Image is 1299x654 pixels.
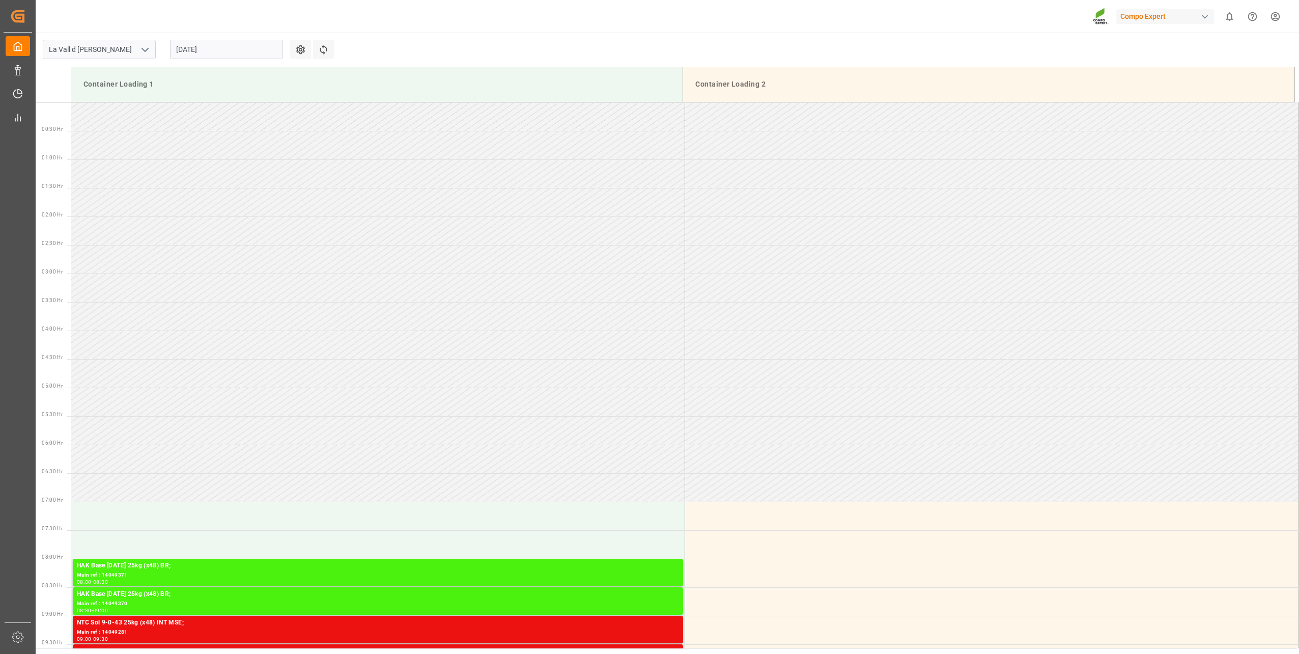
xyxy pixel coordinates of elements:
span: 04:30 Hr [42,355,63,360]
div: Main ref : 14049370 [77,599,679,608]
span: 06:30 Hr [42,469,63,474]
div: - [92,608,93,613]
span: 05:30 Hr [42,412,63,417]
div: 08:00 [77,580,92,584]
img: Screenshot%202023-09-29%20at%2010.02.21.png_1712312052.png [1093,8,1109,25]
span: 02:00 Hr [42,212,63,217]
button: open menu [137,42,152,58]
span: 01:00 Hr [42,155,63,160]
button: Help Center [1241,5,1264,28]
span: 03:30 Hr [42,297,63,303]
div: HAK Base [DATE] 25kg (x48) BR; [77,561,679,571]
span: 03:00 Hr [42,269,63,275]
div: Container Loading 2 [691,75,1286,94]
span: 01:30 Hr [42,183,63,189]
div: 09:30 [93,637,108,641]
button: Compo Expert [1116,7,1218,26]
span: 09:30 Hr [42,640,63,645]
span: 00:30 Hr [42,126,63,132]
span: 07:30 Hr [42,526,63,531]
div: Main ref : 14049371 [77,571,679,580]
div: Container Loading 1 [79,75,674,94]
span: 08:00 Hr [42,554,63,560]
div: 08:30 [77,608,92,613]
span: 08:30 Hr [42,583,63,588]
div: 09:00 [77,637,92,641]
div: Main ref : 14049281 [77,628,679,637]
div: - [92,637,93,641]
input: DD.MM.YYYY [170,40,283,59]
div: HAK Base [DATE] 25kg (x48) BR; [77,589,679,599]
button: show 0 new notifications [1218,5,1241,28]
div: Compo Expert [1116,9,1214,24]
span: 04:00 Hr [42,326,63,332]
input: Type to search/select [43,40,156,59]
div: 09:00 [93,608,108,613]
span: 06:00 Hr [42,440,63,446]
span: 02:30 Hr [42,240,63,246]
div: 08:30 [93,580,108,584]
div: NTC Sol 9-0-43 25kg (x48) INT MSE; [77,618,679,628]
span: 07:00 Hr [42,497,63,503]
span: 09:00 Hr [42,611,63,617]
span: 05:00 Hr [42,383,63,389]
div: - [92,580,93,584]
